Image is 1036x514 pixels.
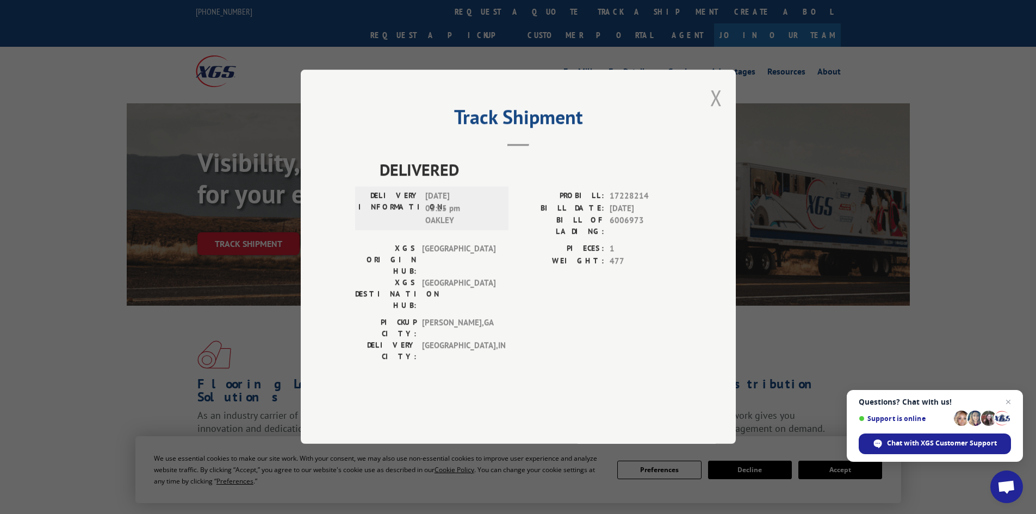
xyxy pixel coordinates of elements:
[355,243,417,277] label: XGS ORIGIN HUB:
[422,317,495,340] span: [PERSON_NAME] , GA
[358,190,420,227] label: DELIVERY INFORMATION:
[422,340,495,363] span: [GEOGRAPHIC_DATA] , IN
[610,243,681,256] span: 1
[887,438,997,448] span: Chat with XGS Customer Support
[859,398,1011,406] span: Questions? Chat with us!
[422,277,495,312] span: [GEOGRAPHIC_DATA]
[422,243,495,277] span: [GEOGRAPHIC_DATA]
[610,202,681,215] span: [DATE]
[518,215,604,238] label: BILL OF LADING:
[355,340,417,363] label: DELIVERY CITY:
[380,158,681,182] span: DELIVERED
[518,202,604,215] label: BILL DATE:
[610,215,681,238] span: 6006973
[518,243,604,256] label: PIECES:
[355,317,417,340] label: PICKUP CITY:
[518,190,604,203] label: PROBILL:
[1002,395,1015,408] span: Close chat
[990,470,1023,503] div: Open chat
[425,190,499,227] span: [DATE] 03:25 pm OAKLEY
[859,434,1011,454] div: Chat with XGS Customer Support
[355,109,681,130] h2: Track Shipment
[859,414,950,423] span: Support is online
[610,190,681,203] span: 17228214
[610,255,681,268] span: 477
[710,83,722,112] button: Close modal
[518,255,604,268] label: WEIGHT:
[355,277,417,312] label: XGS DESTINATION HUB:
